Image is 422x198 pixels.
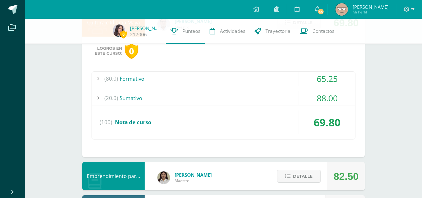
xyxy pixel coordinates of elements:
span: 0 [120,30,127,38]
span: [PERSON_NAME] [175,172,212,178]
img: 5ec471dfff4524e1748c7413bc86834f.png [335,3,348,16]
span: Actividades [220,28,245,34]
span: Contactos [312,28,334,34]
a: 217006 [130,31,147,38]
span: Punteos [182,28,200,34]
div: 65.25 [299,72,355,86]
span: Mi Perfil [353,9,389,15]
span: Maestro [175,178,212,183]
span: Trayectoria [266,28,290,34]
span: Logros en este curso: [95,46,122,56]
span: (20.0) [104,91,118,105]
div: Sumativo [92,91,355,105]
span: 44 [317,8,324,15]
span: Nota de curso [115,119,151,126]
div: Emprendimiento para la Productividad [82,162,145,190]
div: 88.00 [299,91,355,105]
span: (100) [100,110,112,134]
div: 0 [125,43,138,59]
div: Formativo [92,72,355,86]
img: 7b13906345788fecd41e6b3029541beb.png [157,171,170,184]
button: Detalle [277,170,321,183]
span: (80.0) [104,72,118,86]
a: Trayectoria [250,19,295,44]
img: fb96c3e8dacd74e444552b61ab436b90.png [113,24,125,37]
div: 82.50 [334,162,359,190]
span: [PERSON_NAME] [353,4,389,10]
a: Contactos [295,19,339,44]
div: 69.80 [299,110,355,134]
a: Punteos [166,19,205,44]
a: Actividades [205,19,250,44]
span: Detalle [293,170,313,182]
a: [PERSON_NAME] [130,25,161,31]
